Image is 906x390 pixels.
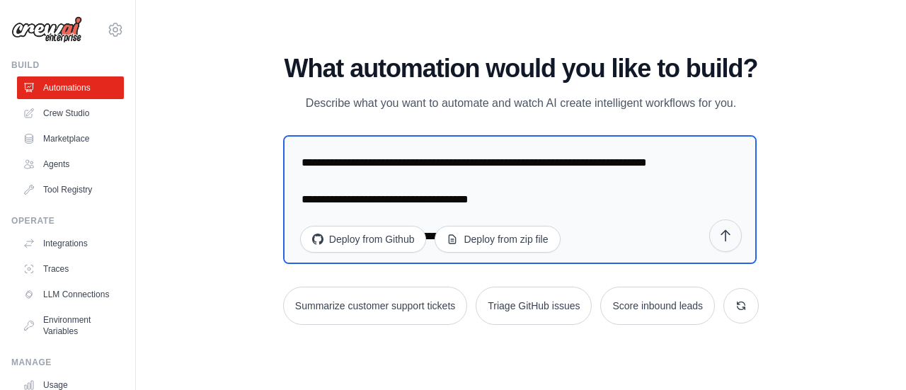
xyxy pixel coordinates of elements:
div: Operate [11,215,124,226]
button: Deploy from Github [300,226,427,253]
button: Score inbound leads [600,287,715,325]
a: LLM Connections [17,283,124,306]
a: Tool Registry [17,178,124,201]
button: Deploy from zip file [435,226,560,253]
img: Logo [11,16,82,43]
a: Environment Variables [17,309,124,343]
div: Manage [11,357,124,368]
button: Summarize customer support tickets [283,287,467,325]
a: Integrations [17,232,124,255]
iframe: Chat Widget [835,322,906,390]
div: Build [11,59,124,71]
a: Agents [17,153,124,176]
button: Triage GitHub issues [476,287,592,325]
a: Automations [17,76,124,99]
a: Marketplace [17,127,124,150]
p: Describe what you want to automate and watch AI create intelligent workflows for you. [283,94,759,113]
a: Crew Studio [17,102,124,125]
a: Traces [17,258,124,280]
h1: What automation would you like to build? [283,55,759,83]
